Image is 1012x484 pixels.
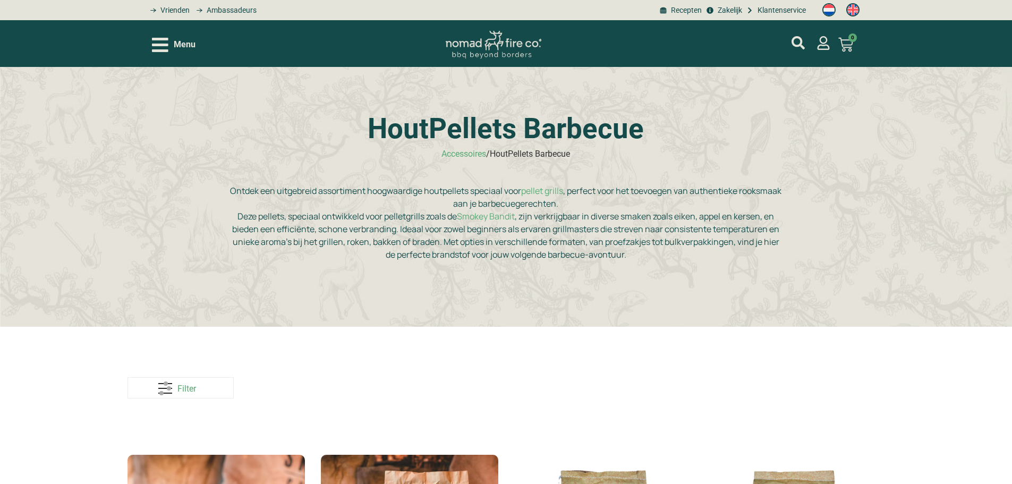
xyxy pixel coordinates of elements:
span: 0 [848,33,857,42]
img: Engels [846,3,860,16]
a: 0 [826,31,866,58]
h1: HoutPellets Barbecue [229,115,782,143]
a: Switch to Engels [841,1,865,20]
a: mijn account [817,36,830,50]
a: grill bill ambassadors [192,5,256,16]
div: Open/Close Menu [152,36,195,54]
span: Ambassadeurs [204,5,257,16]
a: Smokey Bandit [457,210,515,222]
nav: breadcrumbs [441,148,570,160]
span: HoutPellets Barbecue [490,149,570,159]
a: Accessoires [441,149,486,159]
span: / [486,149,490,159]
a: grill bill vrienden [147,5,190,16]
img: Nomad Logo [446,31,541,59]
a: pellet grills [521,185,563,197]
span: Vrienden [158,5,190,16]
a: Filter [127,377,234,398]
span: Recepten [668,5,702,16]
a: grill bill klantenservice [745,5,806,16]
a: BBQ recepten [658,5,702,16]
span: Menu [174,38,195,51]
img: Nederlands [822,3,836,16]
a: mijn account [792,36,805,49]
a: grill bill zakeljk [704,5,742,16]
span: Zakelijk [715,5,742,16]
p: Ontdek een uitgebreid assortiment hoogwaardige houtpellets speciaal voor , perfect voor het toevo... [229,184,782,261]
span: Klantenservice [755,5,806,16]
